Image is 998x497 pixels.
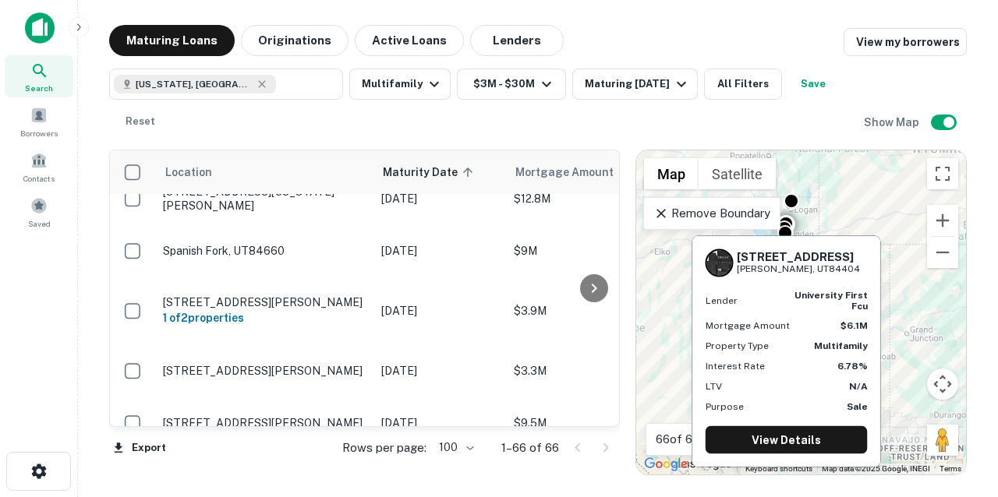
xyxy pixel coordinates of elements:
[349,69,451,100] button: Multifamily
[572,69,698,100] button: Maturing [DATE]
[920,372,998,447] iframe: Chat Widget
[864,114,922,131] h6: Show Map
[155,150,373,194] th: Location
[28,217,51,230] span: Saved
[706,399,744,413] p: Purpose
[814,340,868,351] strong: Multifamily
[381,242,498,259] p: [DATE]
[822,464,930,473] span: Map data ©2025 Google, INEGI
[514,414,670,432] p: $9.5M
[737,249,860,263] h6: [STREET_ADDRESS]
[355,25,464,56] button: Active Loans
[940,464,961,473] a: Terms (opens in new tab)
[745,464,812,474] button: Keyboard shortcuts
[457,69,566,100] button: $3M - $30M
[241,25,349,56] button: Originations
[699,158,776,189] button: Show satellite imagery
[373,150,506,194] th: Maturity Date
[381,190,498,207] p: [DATE]
[640,454,692,474] img: Google
[795,290,868,312] strong: university first fcu
[514,190,670,207] p: $12.8M
[20,127,58,139] span: Borrowers
[381,302,498,319] p: [DATE]
[136,77,253,91] span: [US_STATE], [GEOGRAPHIC_DATA]
[5,146,73,188] a: Contacts
[381,414,498,432] p: [DATE]
[706,294,738,308] p: Lender
[514,362,670,379] p: $3.3M
[163,364,366,378] p: [STREET_ADDRESS][PERSON_NAME]
[514,302,670,319] p: $3.9M
[640,454,692,474] a: Open this area in Google Maps (opens a new window)
[163,185,366,213] p: [STREET_ADDRESS][US_STATE][PERSON_NAME]
[706,358,765,372] p: Interest Rate
[927,158,958,189] button: Toggle fullscreen view
[381,362,498,379] p: [DATE]
[837,360,868,371] strong: 6.78%
[847,400,868,411] strong: Sale
[737,262,860,277] p: [PERSON_NAME], UT84404
[844,28,967,56] a: View my borrowers
[163,295,366,309] p: [STREET_ADDRESS][PERSON_NAME]
[25,82,53,94] span: Search
[115,106,165,137] button: Reset
[927,368,958,400] button: Map camera controls
[5,55,73,97] a: Search
[165,163,212,182] span: Location
[514,242,670,259] p: $9M
[849,380,868,391] strong: N/A
[470,25,564,56] button: Lenders
[515,163,634,182] span: Mortgage Amount
[433,436,476,459] div: 100
[706,338,769,352] p: Property Type
[644,158,699,189] button: Show street map
[706,425,868,453] a: View Details
[927,205,958,236] button: Zoom in
[163,244,366,258] p: Spanish Fork, UT84660
[653,204,770,223] p: Remove Boundary
[383,163,478,182] span: Maturity Date
[506,150,678,194] th: Mortgage Amount
[25,12,55,44] img: capitalize-icon.png
[501,439,559,457] p: 1–66 of 66
[841,319,868,330] strong: $6.1M
[342,439,426,457] p: Rows per page:
[636,150,966,474] div: 0 0
[706,318,790,332] p: Mortgage Amount
[656,430,736,449] p: 66 of 66 results
[163,309,366,326] h6: 1 of 2 properties
[585,75,691,93] div: Maturing [DATE]
[109,436,170,460] button: Export
[5,100,73,143] a: Borrowers
[163,416,366,430] p: [STREET_ADDRESS][PERSON_NAME]
[706,379,722,393] p: LTV
[704,69,782,100] button: All Filters
[927,237,958,268] button: Zoom out
[5,191,73,233] a: Saved
[788,69,838,100] button: Save your search to get updates of matches that match your search criteria.
[23,172,55,185] span: Contacts
[109,25,235,56] button: Maturing Loans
